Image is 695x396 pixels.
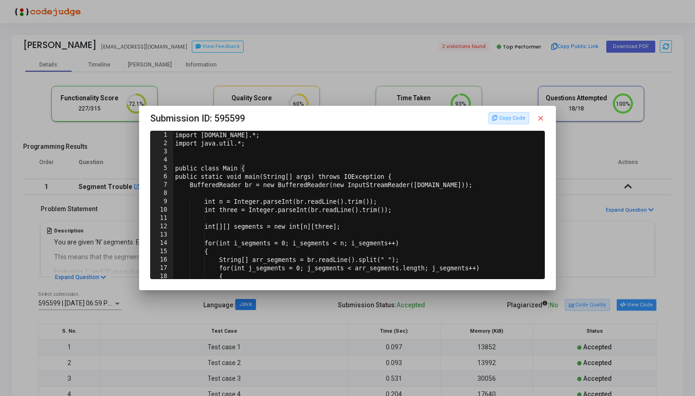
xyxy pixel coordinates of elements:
div: 3 [151,148,173,156]
div: 15 [151,248,173,256]
div: 18 [151,273,173,281]
div: 10 [151,206,173,214]
span: Submission ID: 595599 [150,111,245,126]
div: 4 [151,156,173,164]
div: 6 [151,173,173,181]
div: 16 [151,256,173,264]
mat-icon: close [536,114,545,122]
div: 2 [151,140,173,148]
button: Copy Code [488,112,529,124]
div: 5 [151,164,173,173]
div: 7 [151,181,173,189]
div: 1 [151,131,173,140]
div: 11 [151,214,173,223]
div: 9 [151,198,173,206]
div: 13 [151,231,173,239]
div: 17 [151,264,173,273]
div: 8 [151,189,173,198]
div: 12 [151,223,173,231]
div: 14 [151,239,173,248]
